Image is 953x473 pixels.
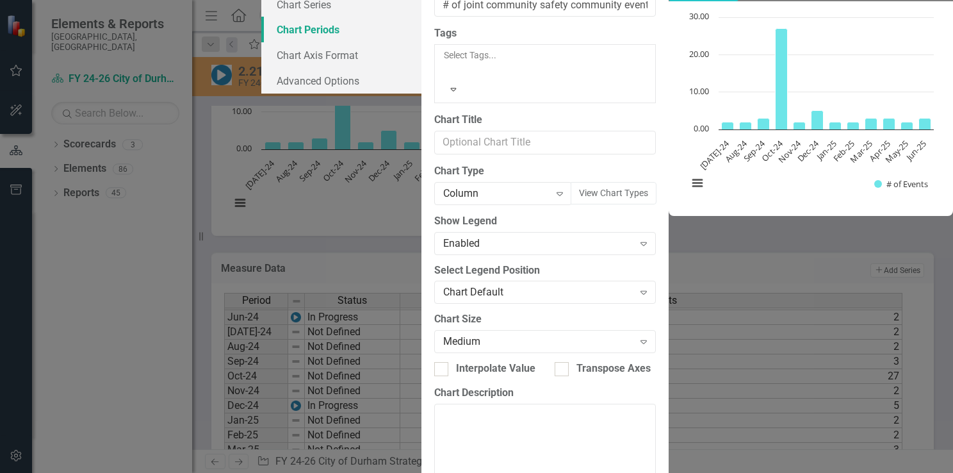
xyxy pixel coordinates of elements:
[831,138,857,164] text: Feb-25
[689,85,709,97] text: 10.00
[434,26,656,41] label: Tags
[874,178,929,190] button: Show # of Events
[813,138,839,163] text: Jan-25
[434,113,656,128] label: Chart Title
[722,122,734,130] path: Jul-24, 2. # of Events.
[434,263,656,278] label: Select Legend Position
[443,186,550,201] div: Column
[758,119,770,130] path: Sep-24, 3. # of Events.
[776,137,803,165] text: Nov-24
[444,49,646,62] div: Select Tags...
[694,122,709,134] text: 0.00
[697,137,732,172] text: [DATE]-24
[434,164,656,179] label: Chart Type
[883,119,895,130] path: Apr-25, 3. # of Events.
[571,182,656,204] button: View Chart Types
[261,68,421,94] a: Advanced Options
[576,361,651,376] div: Transpose Axes
[919,119,931,130] path: Jun-25, 3. # of Events.
[811,111,824,130] path: Dec-24, 5. # of Events.
[434,312,656,327] label: Chart Size
[689,48,709,60] text: 20.00
[740,122,752,130] path: Aug-24, 2. # of Events.
[434,131,656,154] input: Optional Chart Title
[434,214,656,229] label: Show Legend
[456,361,541,376] div: Interpolate Values
[794,122,806,130] path: Nov-24, 2. # of Events.
[901,122,913,130] path: May-25, 2. # of Events.
[867,138,892,163] text: Apr-25
[443,285,633,300] div: Chart Default
[741,137,768,164] text: Sep-24
[681,11,940,203] div: Chart. Highcharts interactive chart.
[681,11,940,203] svg: Interactive chart
[865,119,877,130] path: Mar-25, 3. # of Events.
[688,174,706,192] button: View chart menu, Chart
[902,138,928,163] text: Jun-25
[722,137,749,164] text: Aug-24
[443,335,633,349] div: Medium
[795,137,822,164] text: Dec-24
[759,137,785,163] text: Oct-24
[847,122,859,130] path: Feb-25, 2. # of Events.
[883,138,911,165] text: May-25
[261,17,421,42] a: Chart Periods
[689,10,709,22] text: 30.00
[847,138,874,165] text: Mar-25
[434,386,656,401] label: Chart Description
[829,122,842,130] path: Jan-25, 2. # of Events.
[776,29,788,130] path: Oct-24, 27. # of Events.
[443,236,633,251] div: Enabled
[261,42,421,68] a: Chart Axis Format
